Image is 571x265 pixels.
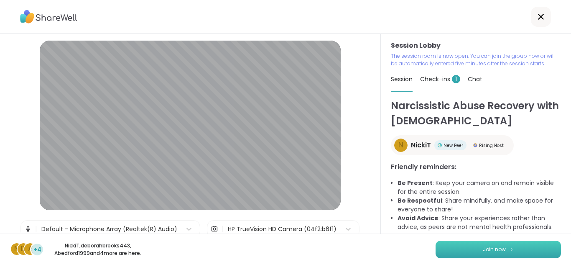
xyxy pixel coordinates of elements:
[20,7,77,26] img: ShareWell Logo
[438,143,442,147] img: New Peer
[452,75,460,83] span: 1
[436,241,561,258] button: Join now
[398,179,561,196] li: : Keep your camera on and remain visible for the entire session.
[509,247,514,252] img: ShareWell Logomark
[398,179,433,187] b: Be Present
[398,140,403,151] span: N
[398,196,442,205] b: Be Respectful
[228,225,336,234] div: HP TrueVision HD Camera (04f2:b6f1)
[391,98,561,129] h1: Narcissistic Abuse Recovery with [DEMOGRAPHIC_DATA]
[483,246,506,253] span: Join now
[391,41,561,51] h3: Session Lobby
[35,221,37,237] span: |
[444,142,463,149] span: New Peer
[391,135,514,155] a: NNickiTNew PeerNew PeerRising HostRising Host
[33,245,41,254] span: +4
[24,221,32,237] img: Microphone
[211,221,218,237] img: Camera
[28,244,33,255] span: A
[21,244,26,255] span: d
[51,242,145,257] p: NickiT , deborahbrooks443 , Abedford1999 and 4 more are here.
[411,140,431,150] span: NickiT
[391,52,561,67] p: The session room is now open. You can join the group now or will be automatically entered five mi...
[398,214,561,232] li: : Share your experiences rather than advice, as peers are not mental health professionals.
[391,75,413,83] span: Session
[222,221,224,237] span: |
[41,225,177,234] div: Default - Microphone Array (Realtek(R) Audio)
[391,162,561,172] h3: Friendly reminders:
[468,75,482,83] span: Chat
[473,143,477,147] img: Rising Host
[420,75,460,83] span: Check-ins
[398,214,438,222] b: Avoid Advice
[398,196,561,214] li: : Share mindfully, and make space for everyone to share!
[479,142,504,149] span: Rising Host
[14,244,19,255] span: N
